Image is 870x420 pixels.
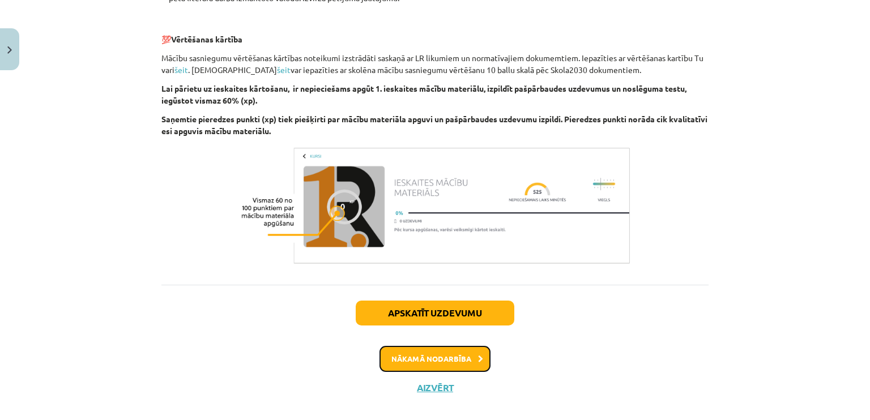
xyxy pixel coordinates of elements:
[174,65,188,75] a: šeit
[356,301,514,325] button: Apskatīt uzdevumu
[379,346,491,372] button: Nākamā nodarbība
[413,382,457,393] button: Aizvērt
[171,34,242,44] b: Vērtēšanas kārtība
[7,46,12,54] img: icon-close-lesson-0947bae3869378f0d4975bcd49f059093ad1ed9edebbc8119c70593378902aed.svg
[161,52,709,76] p: Mācību sasniegumu vērtēšanas kārtības noteikumi izstrādāti saskaņā ar LR likumiem un normatīvajie...
[161,83,686,105] b: Lai pārietu uz ieskaites kārtošanu, ir nepieciešams apgūt 1. ieskaites mācību materiālu, izpildīt...
[277,65,291,75] a: šeit
[161,22,709,45] p: 💯
[161,114,707,136] b: Saņemtie pieredzes punkti (xp) tiek piešķirti par mācību materiāla apguvi un pašpārbaudes uzdevum...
